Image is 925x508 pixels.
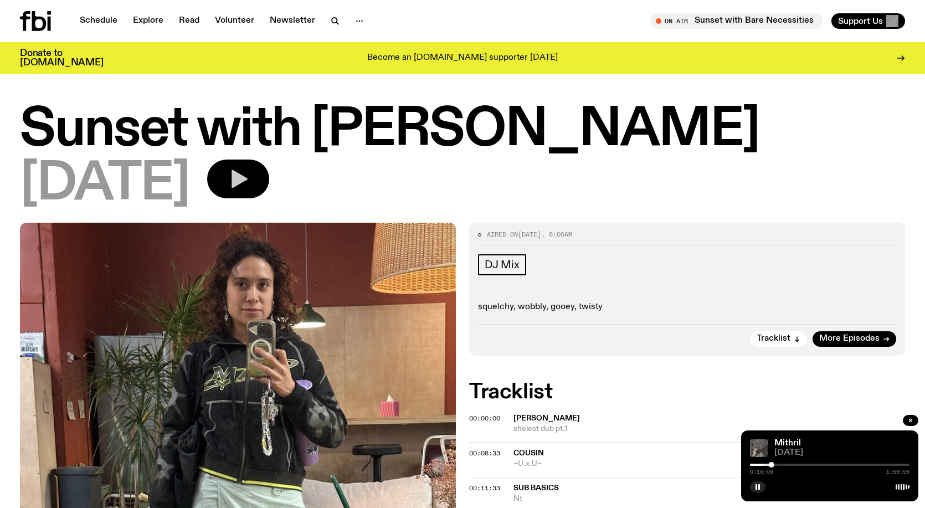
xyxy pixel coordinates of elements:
[263,13,322,29] a: Newsletter
[469,450,500,456] button: 00:08:33
[478,254,526,275] a: DJ Mix
[20,105,905,155] h1: Sunset with [PERSON_NAME]
[541,230,572,239] span: , 8:00am
[750,439,768,457] img: An abstract artwork in mostly grey, with a textural cross in the centre. There are metallic and d...
[513,424,905,434] span: shelest dub pt.1
[469,449,500,458] span: 00:08:33
[750,469,773,475] span: 0:16:08
[20,160,189,209] span: [DATE]
[126,13,170,29] a: Explore
[886,469,909,475] span: 1:59:59
[172,13,206,29] a: Read
[73,13,124,29] a: Schedule
[518,230,541,239] span: [DATE]
[774,449,909,457] span: [DATE]
[513,449,544,457] span: Cousin
[20,49,104,68] h3: Donate to [DOMAIN_NAME]
[469,414,500,423] span: 00:00:00
[831,13,905,29] button: Support Us
[367,53,558,63] p: Become an [DOMAIN_NAME] supporter [DATE]
[813,331,896,347] a: More Episodes
[469,415,500,422] button: 00:00:00
[487,230,518,239] span: Aired on
[513,414,580,422] span: [PERSON_NAME]
[469,485,500,491] button: 00:11:33
[819,335,880,343] span: More Episodes
[750,331,807,347] button: Tracklist
[838,16,883,26] span: Support Us
[485,259,520,271] span: DJ Mix
[757,335,790,343] span: Tracklist
[208,13,261,29] a: Volunteer
[650,13,823,29] button: On AirSunset with Bare Necessities
[478,302,896,312] p: squelchy, wobbly, gooey, twisty
[513,459,808,469] span: ~U.x.U~
[469,484,500,492] span: 00:11:33
[513,494,905,504] span: Nt
[513,484,559,492] span: Sub Basics
[469,382,905,402] h2: Tracklist
[774,439,801,448] a: Mithril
